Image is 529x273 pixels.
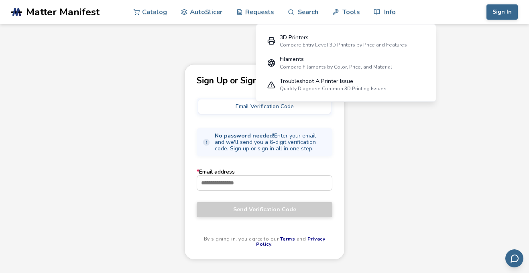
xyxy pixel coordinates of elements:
p: Sign Up or Sign In [197,77,332,85]
a: 3D PrintersCompare Entry Level 3D Printers by Price and Features [262,30,430,52]
div: Compare Entry Level 3D Printers by Price and Features [280,42,407,48]
a: Terms [280,236,295,242]
div: Troubleshoot A Printer Issue [280,78,387,85]
button: Email Verification Code [198,99,331,114]
label: Email address [197,169,332,190]
span: Send Verification Code [203,206,326,213]
div: Quickly Diagnose Common 3D Printing Issues [280,86,387,91]
div: Compare Filaments by Color, Price, and Material [280,64,392,70]
a: FilamentsCompare Filaments by Color, Price, and Material [262,52,430,74]
a: Privacy Policy [256,236,325,248]
strong: No password needed! [215,132,274,140]
a: Troubleshoot A Printer IssueQuickly Diagnose Common 3D Printing Issues [262,74,430,96]
span: Matter Manifest [26,6,100,18]
button: Send feedback via email [505,249,523,267]
input: *Email address [197,176,332,190]
button: Send Verification Code [197,202,332,217]
p: By signing in, you agree to our and . [197,237,332,248]
div: 3D Printers [280,34,407,41]
button: Sign In [486,4,518,20]
span: Enter your email and we'll send you a 6-digit verification code. Sign up or sign in all in one step. [215,133,327,152]
div: Filaments [280,56,392,63]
